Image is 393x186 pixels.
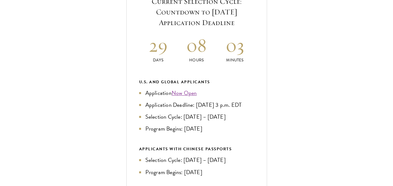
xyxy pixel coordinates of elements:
li: Selection Cycle: [DATE] – [DATE] [139,156,254,164]
h2: 03 [216,34,254,57]
div: APPLICANTS WITH CHINESE PASSPORTS [139,146,254,152]
li: Program Begins: [DATE] [139,168,254,177]
a: Now Open [172,89,197,97]
p: Days [139,57,178,64]
li: Application [139,89,254,97]
h2: 08 [177,34,216,57]
li: Application Deadline: [DATE] 3 p.m. EDT [139,101,254,109]
li: Program Begins: [DATE] [139,124,254,133]
p: Hours [177,57,216,64]
p: Minutes [216,57,254,64]
div: U.S. and Global Applicants [139,79,254,85]
li: Selection Cycle: [DATE] – [DATE] [139,112,254,121]
h2: 29 [139,34,178,57]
